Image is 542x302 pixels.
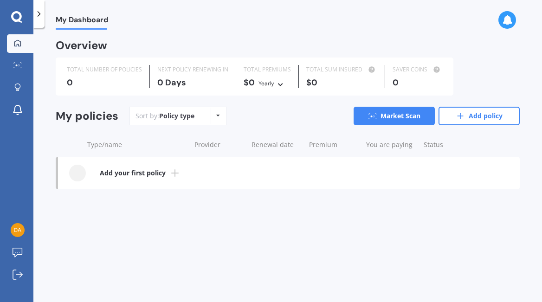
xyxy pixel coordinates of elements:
span: My Dashboard [56,15,108,28]
div: NEXT POLICY RENEWING IN [157,65,228,74]
div: Sort by: [135,111,194,121]
div: Type/name [87,140,187,149]
div: SAVER COINS [393,65,442,74]
div: You are paying [366,140,416,149]
a: Add your first policy [58,157,520,189]
div: TOTAL NUMBER OF POLICIES [67,65,142,74]
div: $0 [306,78,377,87]
div: Renewal date [252,140,301,149]
div: Yearly [258,79,274,88]
div: My policies [56,109,118,123]
div: TOTAL PREMIUMS [244,65,291,74]
div: Policy type [159,111,194,121]
div: 0 [393,78,442,87]
div: $0 [244,78,291,88]
div: Status [424,140,473,149]
div: Provider [194,140,244,149]
div: 0 Days [157,78,228,87]
div: 0 [67,78,142,87]
a: Market Scan [354,107,435,125]
div: Overview [56,41,107,50]
img: 889ee90fccc6473746cc45697144d655 [11,223,25,237]
div: TOTAL SUM INSURED [306,65,377,74]
b: Add your first policy [100,168,166,178]
div: Premium [309,140,359,149]
a: Add policy [439,107,520,125]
